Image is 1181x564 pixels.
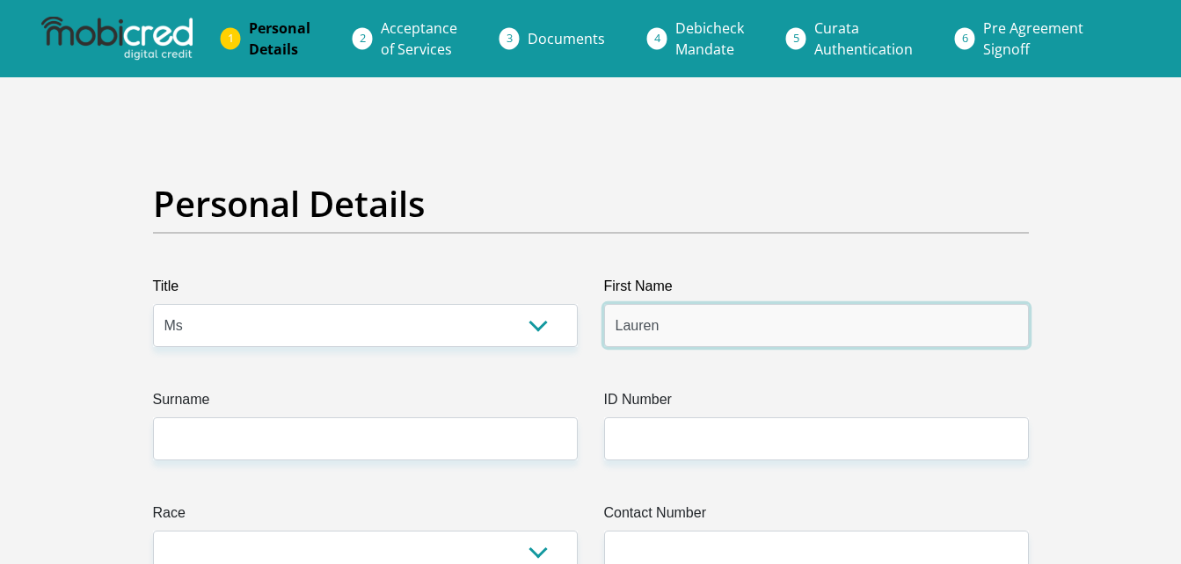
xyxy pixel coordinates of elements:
[153,389,578,417] label: Surname
[153,503,578,531] label: Race
[983,18,1083,59] span: Pre Agreement Signoff
[153,183,1029,225] h2: Personal Details
[969,11,1097,67] a: Pre AgreementSignoff
[41,17,193,61] img: mobicred logo
[661,11,758,67] a: DebicheckMandate
[814,18,913,59] span: Curata Authentication
[675,18,744,59] span: Debicheck Mandate
[604,503,1029,531] label: Contact Number
[249,18,310,59] span: Personal Details
[800,11,927,67] a: CurataAuthentication
[604,417,1029,460] input: ID Number
[381,18,457,59] span: Acceptance of Services
[153,417,578,460] input: Surname
[514,21,619,56] a: Documents
[528,29,605,48] span: Documents
[153,276,578,304] label: Title
[235,11,324,67] a: PersonalDetails
[604,304,1029,347] input: First Name
[367,11,471,67] a: Acceptanceof Services
[604,276,1029,304] label: First Name
[604,389,1029,417] label: ID Number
